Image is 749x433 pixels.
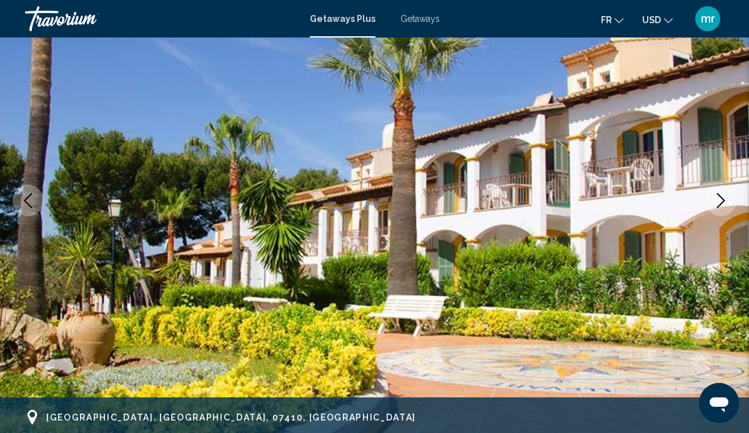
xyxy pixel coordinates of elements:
[310,14,375,24] a: Getaways Plus
[46,412,416,422] span: [GEOGRAPHIC_DATA], [GEOGRAPHIC_DATA], 07410, [GEOGRAPHIC_DATA]
[12,185,44,216] button: Previous image
[400,14,440,24] a: Getaways
[699,383,739,423] iframe: Bouton de lancement de la fenêtre de messagerie
[601,15,612,25] span: fr
[701,12,715,25] span: mr
[642,15,661,25] span: USD
[25,6,297,31] a: Travorium
[692,6,724,32] button: User Menu
[601,11,623,29] button: Change language
[642,11,673,29] button: Change currency
[705,185,737,216] button: Next image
